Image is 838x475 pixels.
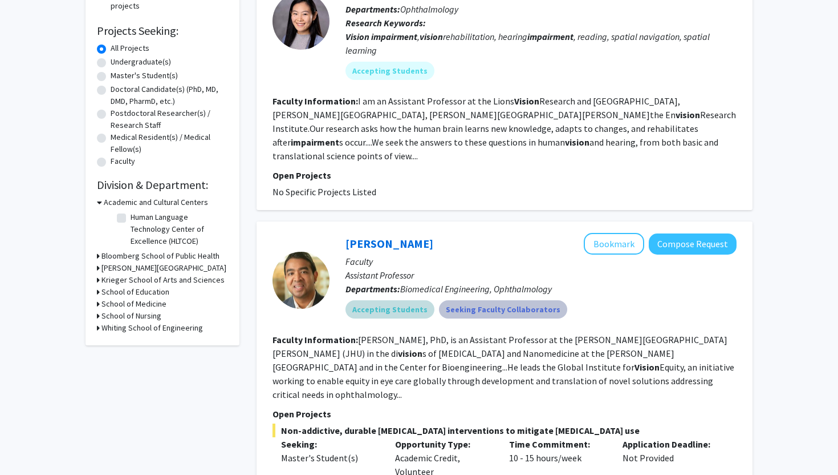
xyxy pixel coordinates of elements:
[272,95,358,107] b: Faculty Information:
[101,298,166,310] h3: School of Medicine
[400,3,458,15] span: Ophthalmology
[101,274,225,286] h3: Krieger School of Arts and Sciences
[272,424,737,437] span: Non-addictive, durable [MEDICAL_DATA] interventions to mitigate [MEDICAL_DATA] use
[9,424,48,466] iframe: Chat
[101,250,219,262] h3: Bloomberg School of Public Health
[345,255,737,268] p: Faculty
[281,451,378,465] div: Master's Student(s)
[101,310,161,322] h3: School of Nursing
[272,334,358,345] b: Faculty Information:
[281,437,378,451] p: Seeking:
[345,62,434,80] mat-chip: Accepting Students
[111,107,228,131] label: Postdoctoral Researcher(s) / Research Staff
[97,24,228,38] h2: Projects Seeking:
[101,286,169,298] h3: School of Education
[345,17,426,29] b: Research Keywords:
[131,211,225,247] label: Human Language Technology Center of Excellence (HLTCOE)
[111,42,149,54] label: All Projects
[101,322,203,334] h3: Whiting School of Engineering
[272,334,734,400] fg-read-more: [PERSON_NAME], PhD, is an Assistant Professor at the [PERSON_NAME][GEOGRAPHIC_DATA][PERSON_NAME] ...
[291,136,339,148] b: impairment
[272,407,737,421] p: Open Projects
[371,31,417,42] b: impairment
[111,70,178,82] label: Master's Student(s)
[111,56,171,68] label: Undergraduate(s)
[527,31,573,42] b: impairment
[104,196,208,208] h3: Academic and Cultural Centers
[111,131,228,155] label: Medical Resident(s) / Medical Fellow(s)
[345,30,737,57] div: , rehabilitation, hearing , reading, spatial navigation, spatial learning
[345,283,400,295] b: Departments:
[514,95,539,107] b: Vision
[509,437,606,451] p: Time Commitment:
[345,268,737,282] p: Assistant Professor
[584,233,644,255] button: Add Kunal Parikh to Bookmarks
[97,178,228,192] h2: Division & Department:
[420,31,443,42] b: vision
[395,437,492,451] p: Opportunity Type:
[272,168,737,182] p: Open Projects
[345,31,369,42] b: Vision
[345,3,400,15] b: Departments:
[398,348,422,359] b: vision
[111,155,135,167] label: Faculty
[345,236,433,251] a: [PERSON_NAME]
[101,262,226,274] h3: [PERSON_NAME][GEOGRAPHIC_DATA]
[272,186,376,198] span: No Specific Projects Listed
[400,283,552,295] span: Biomedical Engineering, Ophthalmology
[676,109,700,120] b: vision
[649,234,737,255] button: Compose Request to Kunal Parikh
[439,300,567,319] mat-chip: Seeking Faculty Collaborators
[111,83,228,107] label: Doctoral Candidate(s) (PhD, MD, DMD, PharmD, etc.)
[272,95,736,162] fg-read-more: I am an Assistant Professor at the Lions Research and [GEOGRAPHIC_DATA], [PERSON_NAME][GEOGRAPHIC...
[634,361,660,373] b: Vision
[623,437,719,451] p: Application Deadline:
[345,300,434,319] mat-chip: Accepting Students
[565,136,589,148] b: vision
